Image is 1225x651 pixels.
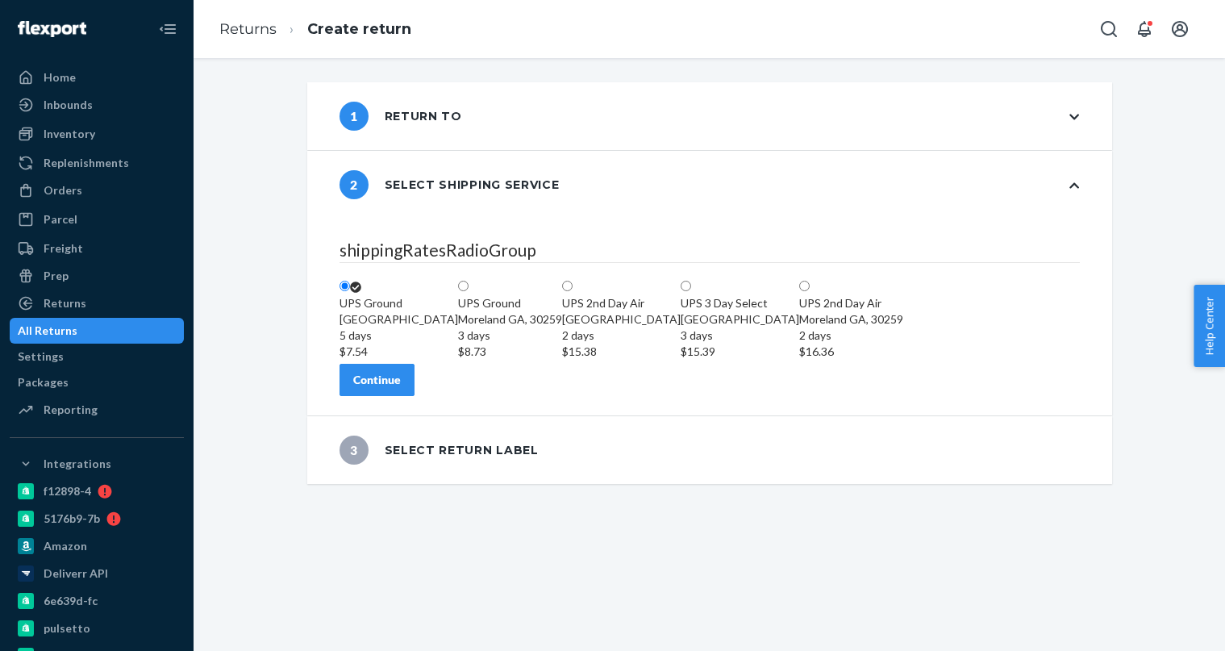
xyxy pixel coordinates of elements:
a: Parcel [10,207,184,232]
a: f12898-4 [10,478,184,504]
div: $15.39 [681,344,799,360]
button: Close Navigation [152,13,184,45]
div: f12898-4 [44,483,91,499]
div: Settings [18,348,64,365]
a: Inbounds [10,92,184,118]
button: Open notifications [1128,13,1160,45]
input: UPS 2nd Day AirMoreland GA, 302592 days$16.36 [799,281,810,291]
div: UPS 2nd Day Air [799,295,903,311]
div: 5176b9-7b [44,511,100,527]
div: [GEOGRAPHIC_DATA] [562,311,681,360]
div: Amazon [44,538,87,554]
span: 3 [340,436,369,465]
div: 6e639d-fc [44,593,98,609]
a: Returns [219,20,277,38]
a: Home [10,65,184,90]
button: Help Center [1194,285,1225,367]
a: Replenishments [10,150,184,176]
div: Parcel [44,211,77,227]
div: Packages [18,374,69,390]
div: pulsetto [44,620,90,636]
a: Reporting [10,397,184,423]
div: [GEOGRAPHIC_DATA] [681,311,799,360]
div: Return to [340,102,462,131]
a: Amazon [10,533,184,559]
div: $7.54 [340,344,458,360]
div: UPS 2nd Day Air [562,295,681,311]
div: Reporting [44,402,98,418]
a: Inventory [10,121,184,147]
div: UPS 3 Day Select [681,295,799,311]
span: 2 [340,170,369,199]
input: UPS 2nd Day Air[GEOGRAPHIC_DATA]2 days$15.38 [562,281,573,291]
div: Freight [44,240,83,257]
a: Returns [10,290,184,316]
div: $16.36 [799,344,903,360]
div: Select return label [340,436,539,465]
div: [GEOGRAPHIC_DATA] [340,311,458,360]
div: Inbounds [44,97,93,113]
div: Inventory [44,126,95,142]
a: 6e639d-fc [10,588,184,614]
div: 2 days [562,328,681,344]
div: Select shipping service [340,170,560,199]
a: Orders [10,177,184,203]
div: Prep [44,268,69,284]
a: Deliverr API [10,561,184,586]
div: 3 days [458,328,562,344]
a: Create return [307,20,411,38]
a: All Returns [10,318,184,344]
input: UPS 3 Day Select[GEOGRAPHIC_DATA]3 days$15.39 [681,281,691,291]
input: UPS Ground[GEOGRAPHIC_DATA]5 days$7.54 [340,281,350,291]
div: Deliverr API [44,565,108,582]
a: pulsetto [10,616,184,641]
button: Open account menu [1164,13,1196,45]
a: 5176b9-7b [10,506,184,532]
div: 5 days [340,328,458,344]
div: Integrations [44,456,111,472]
div: 3 days [681,328,799,344]
div: UPS Ground [458,295,562,311]
div: Returns [44,295,86,311]
div: $8.73 [458,344,562,360]
div: $15.38 [562,344,681,360]
div: All Returns [18,323,77,339]
div: Orders [44,182,82,198]
div: Continue [353,372,401,388]
div: Replenishments [44,155,129,171]
button: Integrations [10,451,184,477]
div: Moreland GA, 30259 [458,311,562,360]
div: Home [44,69,76,86]
img: Flexport logo [18,21,86,37]
ol: breadcrumbs [206,6,424,53]
span: 1 [340,102,369,131]
a: Settings [10,344,184,369]
div: 2 days [799,328,903,344]
button: Continue [340,364,415,396]
div: UPS Ground [340,295,458,311]
a: Prep [10,263,184,289]
input: UPS GroundMoreland GA, 302593 days$8.73 [458,281,469,291]
a: Packages [10,369,184,395]
a: Freight [10,236,184,261]
div: Moreland GA, 30259 [799,311,903,360]
button: Open Search Box [1093,13,1125,45]
legend: shippingRatesRadioGroup [340,238,1080,263]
